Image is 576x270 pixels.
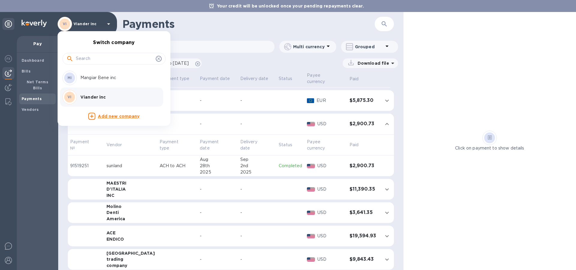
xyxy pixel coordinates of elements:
[80,94,156,100] p: Viander inc
[67,76,72,80] b: MI
[76,54,153,63] input: Search
[80,75,156,81] p: Mangiar Bene inc
[98,113,139,120] p: Add new company
[67,95,72,99] b: VI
